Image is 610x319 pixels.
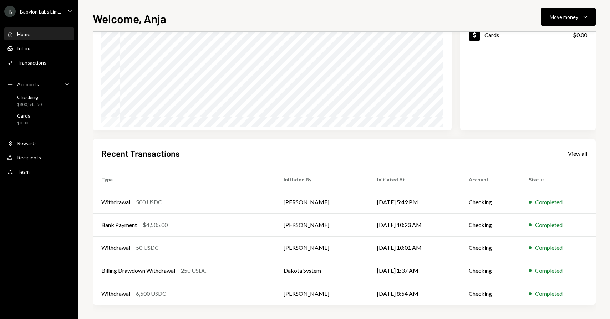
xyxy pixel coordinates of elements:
th: Status [520,168,596,191]
div: Team [17,169,30,175]
td: Checking [460,236,520,259]
td: [DATE] 10:23 AM [368,213,460,236]
div: Inbox [17,45,30,51]
div: $800,845.50 [17,102,42,108]
td: [DATE] 5:49 PM [368,191,460,213]
td: Dakota System [275,259,368,282]
div: Completed [535,198,563,206]
td: Checking [460,282,520,305]
div: Completed [535,243,563,252]
td: [DATE] 1:37 AM [368,259,460,282]
th: Initiated At [368,168,460,191]
a: Recipients [4,151,74,164]
a: Transactions [4,56,74,69]
div: Withdrawal [101,289,130,298]
th: Account [460,168,520,191]
td: [PERSON_NAME] [275,191,368,213]
div: Billing Drawdown Withdrawal [101,266,175,275]
div: Completed [535,266,563,275]
div: Withdrawal [101,198,130,206]
div: $0.00 [17,120,30,126]
a: Cards$0.00 [4,110,74,128]
td: Checking [460,259,520,282]
td: Checking [460,213,520,236]
div: 250 USDC [181,266,207,275]
div: Move money [550,13,578,21]
div: Cards [484,31,499,38]
div: $0.00 [573,31,587,39]
a: Accounts [4,78,74,91]
div: 6,500 USDC [136,289,166,298]
div: Home [17,31,30,37]
div: Babylon Labs Lim... [20,9,61,15]
td: [DATE] 10:01 AM [368,236,460,259]
td: [DATE] 8:54 AM [368,282,460,305]
div: Recipients [17,154,41,160]
div: 500 USDC [136,198,162,206]
div: Cards [17,113,30,119]
th: Type [93,168,275,191]
div: $4,505.00 [143,221,168,229]
a: Inbox [4,42,74,55]
div: Completed [535,289,563,298]
td: [PERSON_NAME] [275,282,368,305]
div: B [4,6,16,17]
a: Team [4,165,74,178]
a: View all [568,149,587,157]
div: View all [568,150,587,157]
h2: Recent Transactions [101,148,180,159]
div: Checking [17,94,42,100]
td: [PERSON_NAME] [275,236,368,259]
div: Bank Payment [101,221,137,229]
div: Completed [535,221,563,229]
a: Checking$800,845.50 [4,92,74,109]
div: 50 USDC [136,243,159,252]
td: [PERSON_NAME] [275,213,368,236]
a: Rewards [4,137,74,149]
button: Move money [541,8,596,26]
div: Accounts [17,81,39,87]
a: Cards$0.00 [460,23,596,47]
h1: Welcome, Anja [93,11,166,26]
div: Transactions [17,60,46,66]
td: Checking [460,191,520,213]
th: Initiated By [275,168,368,191]
div: Withdrawal [101,243,130,252]
div: Rewards [17,140,37,146]
a: Home [4,27,74,40]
